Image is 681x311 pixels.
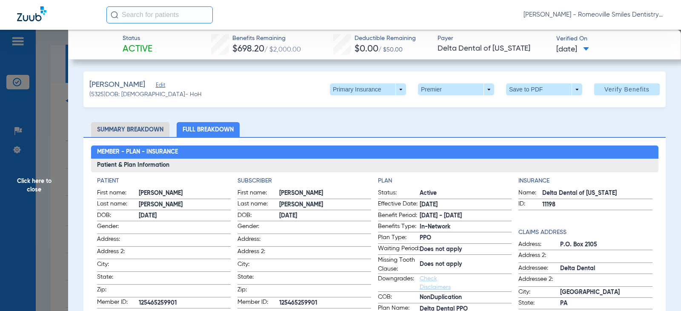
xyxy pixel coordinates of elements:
span: State: [237,273,279,284]
span: $698.20 [232,45,264,54]
span: Address 2: [97,247,139,259]
span: Effective Date: [378,200,420,210]
span: In-Network [420,223,512,231]
span: [PERSON_NAME] - Romeoville Smiles Dentistry [524,11,664,19]
span: Zip: [97,285,139,297]
span: [PERSON_NAME] [139,189,231,198]
span: [DATE] [139,211,231,220]
span: DOB: [97,211,139,221]
span: Delta Dental [560,264,652,273]
span: Address 2: [237,247,279,259]
span: Verified On [556,34,667,43]
span: Name: [518,188,542,199]
span: 125465259901 [279,299,371,308]
a: Check Disclaimers [420,276,451,290]
li: Summary Breakdown [91,122,169,137]
span: Deductible Remaining [355,34,416,43]
span: / $50.00 [378,47,403,53]
span: 125465259901 [139,299,231,308]
li: Full Breakdown [177,122,240,137]
span: Member ID: [237,298,279,308]
span: [PERSON_NAME] [279,200,371,209]
span: Verify Benefits [604,86,650,93]
span: Addressee: [518,264,560,274]
img: Search Icon [111,11,118,19]
span: Gender: [237,222,279,234]
h4: Claims Address [518,228,652,237]
span: Status [123,34,152,43]
span: Does not apply [420,245,512,254]
span: Does not apply [420,260,512,269]
h4: Insurance [518,177,652,185]
button: Verify Benefits [594,83,660,95]
span: State: [97,273,139,284]
span: Status: [378,188,420,199]
span: PA [560,299,652,308]
span: [PERSON_NAME] [139,200,231,209]
button: Save to PDF [506,83,582,95]
span: [DATE] - [DATE] [420,211,512,220]
span: Waiting Period: [378,244,420,254]
span: $0.00 [355,45,378,54]
span: Active [123,43,152,55]
span: Benefits Type: [378,222,420,232]
span: Addressee 2: [518,275,560,286]
span: DOB: [237,211,279,221]
span: 11198 [542,200,652,209]
span: First name: [97,188,139,199]
span: Benefit Period: [378,211,420,221]
span: Active [420,189,512,198]
span: [GEOGRAPHIC_DATA] [560,288,652,297]
span: Address: [237,235,279,246]
span: [DATE] [556,44,589,55]
span: COB: [378,293,420,303]
span: Payer [438,34,549,43]
h4: Patient [97,177,231,185]
span: (5325) DOB: [DEMOGRAPHIC_DATA] - HoH [89,90,202,99]
span: Member ID: [97,298,139,308]
span: / $2,000.00 [264,46,301,53]
h3: Patient & Plan Information [91,159,658,172]
span: Gender: [97,222,139,234]
span: Delta Dental of [US_STATE] [542,189,652,198]
span: P.O. Box 2105 [560,240,652,249]
h2: Member - Plan - Insurance [91,146,658,159]
button: Primary Insurance [330,83,406,95]
span: Address 2: [518,251,560,262]
span: Zip: [237,285,279,297]
span: [PERSON_NAME] [89,80,145,90]
span: Last name: [237,200,279,210]
span: Last name: [97,200,139,210]
h4: Subscriber [237,177,371,185]
span: City: [97,260,139,271]
span: [DATE] [279,211,371,220]
span: Delta Dental of [US_STATE] [438,43,549,54]
span: [PERSON_NAME] [279,189,371,198]
span: City: [237,260,279,271]
span: Benefits Remaining [232,34,301,43]
input: Search for patients [106,6,213,23]
span: State: [518,299,560,309]
span: NonDuplication [420,293,512,302]
span: Address: [518,240,560,250]
span: City: [518,288,560,298]
span: Plan Type: [378,233,420,243]
button: Premier [418,83,494,95]
span: ID: [518,200,542,210]
span: Missing Tooth Clause: [378,256,420,274]
span: Edit [156,82,163,90]
span: [DATE] [420,200,512,209]
span: Address: [97,235,139,246]
span: Downgrades: [378,274,420,291]
h4: Plan [378,177,512,185]
img: Zuub Logo [17,6,46,21]
span: PPO [420,234,512,243]
span: First name: [237,188,279,199]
